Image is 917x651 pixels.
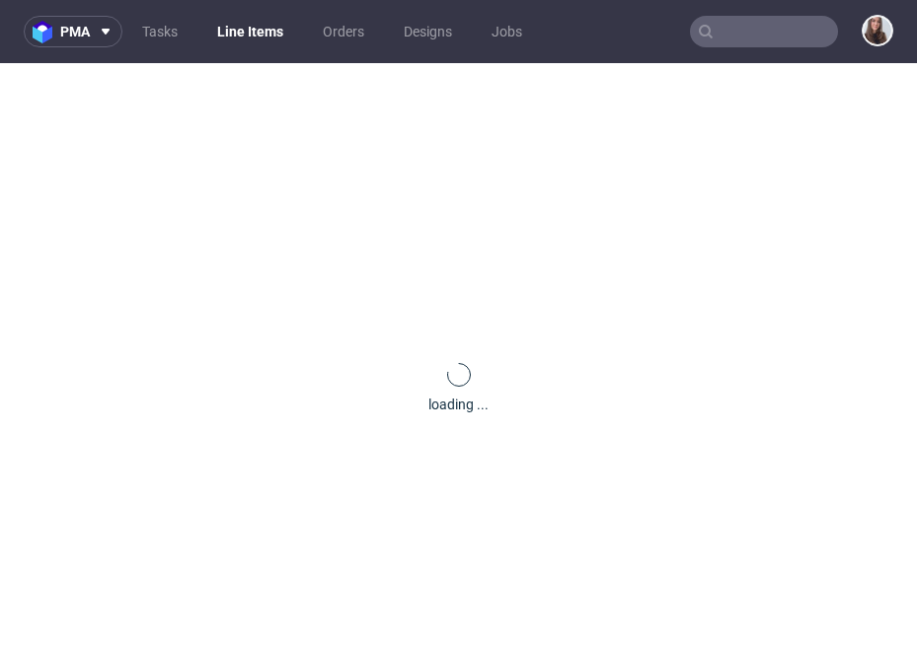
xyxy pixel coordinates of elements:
[311,16,376,47] a: Orders
[130,16,190,47] a: Tasks
[428,395,489,414] div: loading ...
[864,17,891,44] img: Sandra Beśka
[33,21,60,43] img: logo
[60,25,90,38] span: pma
[392,16,464,47] a: Designs
[480,16,534,47] a: Jobs
[24,16,122,47] button: pma
[205,16,295,47] a: Line Items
